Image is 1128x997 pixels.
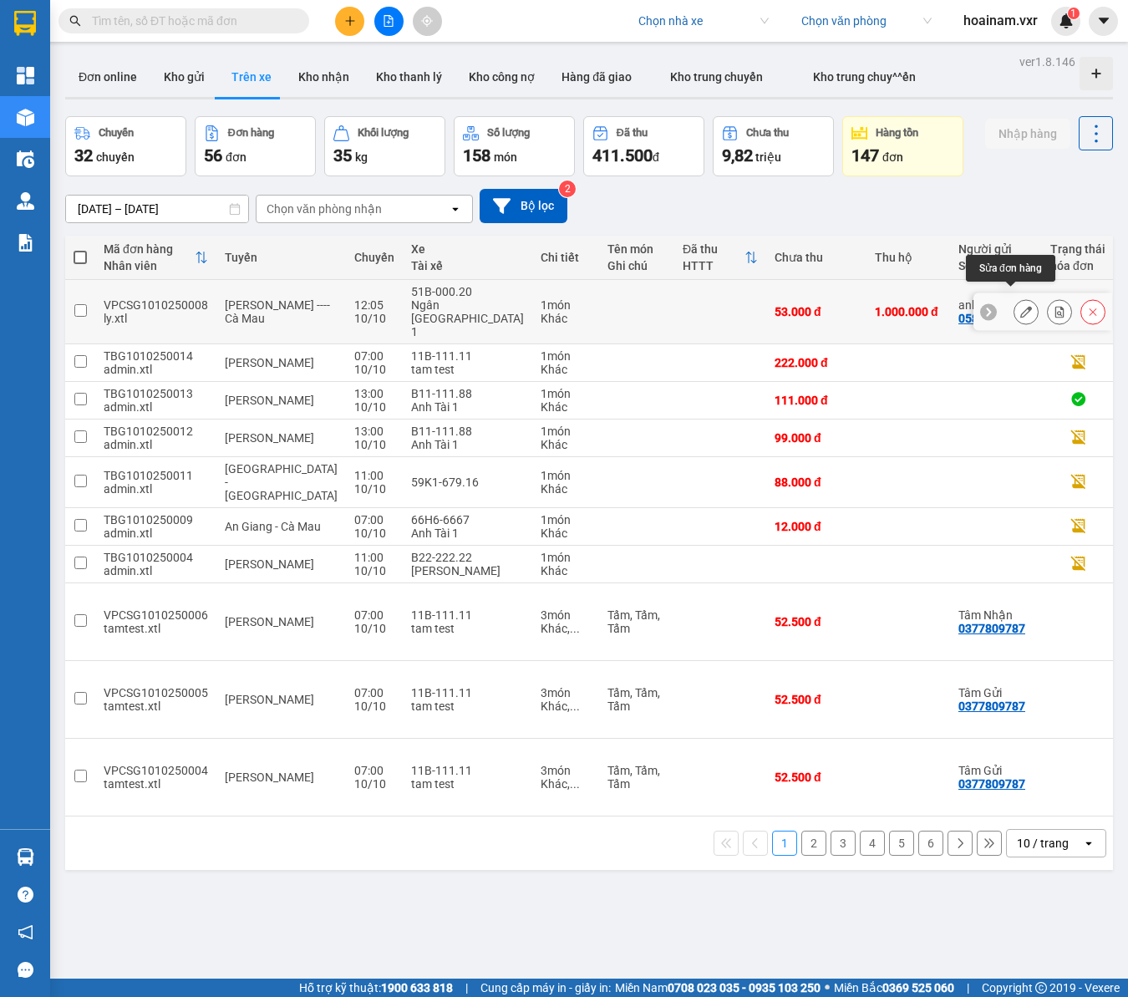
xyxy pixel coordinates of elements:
div: Chọn văn phòng nhận [267,201,382,217]
div: Hàng tồn [876,127,918,139]
button: plus [335,7,364,36]
div: 10/10 [354,312,394,325]
span: chuyến [96,150,135,164]
button: Hàng tồn147đơn [842,116,963,176]
span: aim [421,15,433,27]
img: warehouse-icon [17,150,34,168]
div: Chi tiết [541,251,591,264]
div: 52.500 đ [775,693,858,706]
div: TBG1010250011 [104,469,208,482]
span: | [465,979,468,997]
span: 35 [333,145,352,165]
button: Hàng đã giao [548,57,645,97]
th: Toggle SortBy [674,236,766,280]
div: 10/10 [354,482,394,496]
button: caret-down [1089,7,1118,36]
span: triệu [755,150,781,164]
button: Đơn online [65,57,150,97]
div: Khác [541,363,591,376]
div: Tấm, Tấm, Tấm [607,686,666,713]
strong: 0369 525 060 [882,981,954,994]
div: Khác [541,312,591,325]
div: ly.xtl [104,312,208,325]
div: tamtest.xtl [104,622,208,635]
span: | [967,979,969,997]
div: 1 món [541,513,591,526]
span: file-add [383,15,394,27]
button: Khối lượng35kg [324,116,445,176]
span: [PERSON_NAME] [225,394,314,407]
div: Chuyến [354,251,394,264]
div: 10/10 [354,622,394,635]
img: dashboard-icon [17,67,34,84]
span: 56 [204,145,222,165]
img: icon-new-feature [1059,13,1074,28]
div: Tuyến [225,251,338,264]
img: warehouse-icon [17,109,34,126]
div: 3 món [541,764,591,777]
div: [PERSON_NAME] [411,564,524,577]
div: 0377809787 [958,622,1025,635]
div: TBG1010250012 [104,425,208,438]
div: tam test [411,363,524,376]
button: Nhập hàng [985,119,1070,149]
img: logo-vxr [14,11,36,36]
div: 3 món [541,686,591,699]
div: 07:00 [354,349,394,363]
span: [PERSON_NAME] [225,693,314,706]
div: TBG1010250004 [104,551,208,564]
div: TBG1010250014 [104,349,208,363]
div: 51B-000.20 [411,285,524,298]
div: admin.xtl [104,400,208,414]
div: Chưa thu [746,127,789,139]
div: Chưa thu [775,251,858,264]
div: Ngân [GEOGRAPHIC_DATA] 1 [411,298,524,338]
div: 11B-111.11 [411,608,524,622]
div: 10/10 [354,526,394,540]
span: [PERSON_NAME] [225,356,314,369]
div: Xe [411,242,524,256]
div: Tấm, Tấm, Tấm [607,608,666,635]
div: Đơn hàng [228,127,274,139]
div: 11B-111.11 [411,686,524,699]
div: 13:00 [354,387,394,400]
div: 12.000 đ [775,520,858,533]
span: đ [653,150,659,164]
div: Khác [541,400,591,414]
div: 10/10 [354,400,394,414]
div: 0377809787 [958,777,1025,791]
div: 52.500 đ [775,615,858,628]
span: Hỗ trợ kỹ thuật: [299,979,453,997]
div: Tâm Gửi [958,764,1034,777]
span: đơn [882,150,903,164]
img: warehouse-icon [17,848,34,866]
div: 1 món [541,387,591,400]
div: admin.xtl [104,482,208,496]
span: [PERSON_NAME] [225,771,314,784]
button: file-add [374,7,404,36]
span: question-circle [18,887,33,903]
div: 10/10 [354,699,394,713]
button: Kho gửi [150,57,218,97]
img: warehouse-icon [17,192,34,210]
span: [PERSON_NAME] ---- Cà Mau [225,298,330,325]
div: Khác [541,482,591,496]
div: 07:00 [354,513,394,526]
span: caret-down [1096,13,1111,28]
button: 5 [889,831,914,856]
span: Kho trung chuyển [670,70,763,84]
div: 99.000 đ [775,431,858,445]
span: copyright [1035,982,1047,994]
div: 07:00 [354,608,394,622]
svg: open [449,202,462,216]
div: 53.000 đ [775,305,858,318]
div: 13:00 [354,425,394,438]
div: Thu hộ [875,251,942,264]
button: 3 [831,831,856,856]
div: tam test [411,622,524,635]
div: TBG1010250009 [104,513,208,526]
button: Chuyến32chuyến [65,116,186,176]
span: plus [344,15,356,27]
span: Miền Nam [615,979,821,997]
sup: 2 [559,181,576,197]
